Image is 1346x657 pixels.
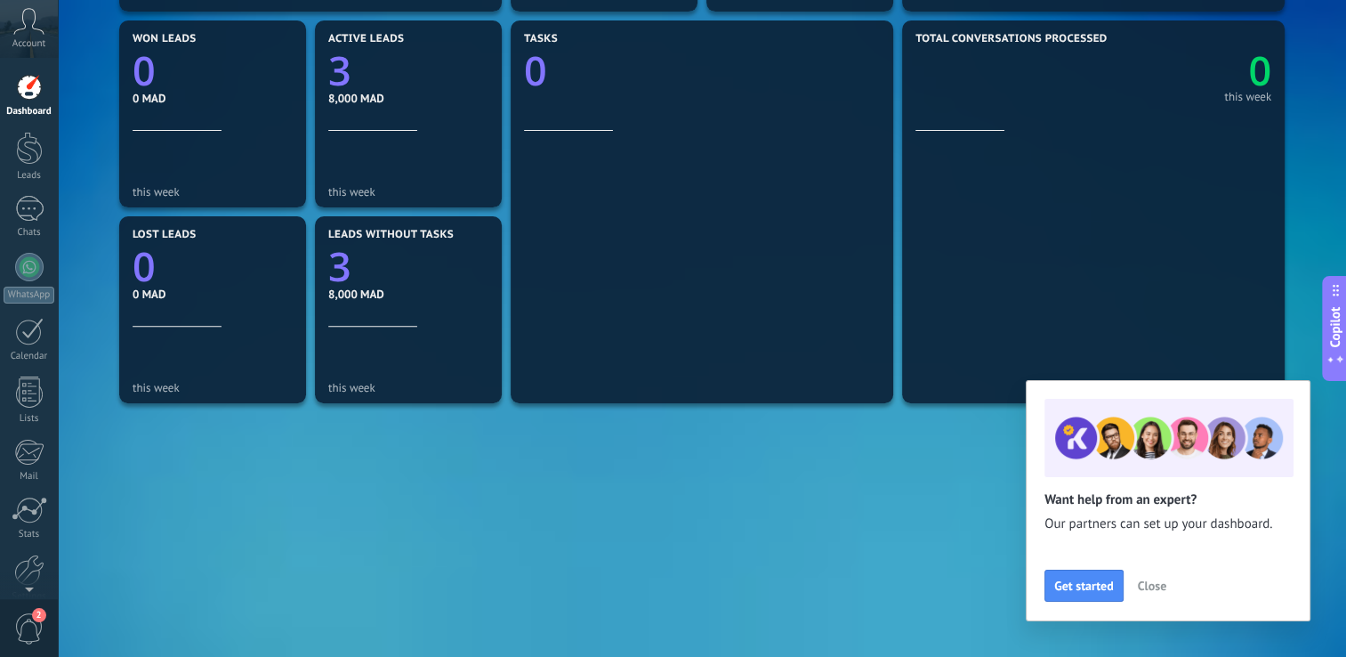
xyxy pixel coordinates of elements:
button: Get started [1044,570,1124,602]
span: Our partners can set up your dashboard. [1044,515,1292,533]
div: Stats [4,529,55,540]
text: 3 [328,44,351,98]
div: this week [328,185,488,199]
div: 8,000 MAD [328,91,488,106]
div: Calendar [4,351,55,362]
button: Close [1130,572,1174,599]
div: 0 MAD [133,91,293,106]
a: 0 [133,239,293,294]
span: Active leads [328,33,404,45]
span: Copilot [1326,307,1344,348]
div: 0 MAD [133,287,293,302]
span: Tasks [524,33,558,45]
a: 3 [328,239,488,294]
a: 3 [328,44,488,98]
text: 3 [328,239,351,294]
a: 0 [524,44,880,98]
text: 0 [133,239,156,294]
a: 0 [133,44,293,98]
div: Dashboard [4,106,55,118]
a: 0 [1093,44,1271,98]
div: Lists [4,413,55,425]
span: Close [1138,580,1166,592]
h2: Want help from an expert? [1044,491,1292,508]
span: Total conversations processed [915,33,1107,45]
div: 8,000 MAD [328,287,488,302]
div: Leads [4,170,55,182]
div: this week [328,381,488,394]
span: Leads without tasks [328,229,454,241]
div: this week [1224,93,1271,101]
div: Mail [4,471,55,483]
span: 2 [32,608,46,622]
span: Account [12,38,45,50]
span: Get started [1054,580,1114,592]
div: this week [133,185,293,199]
span: Won leads [133,33,196,45]
div: Chats [4,227,55,239]
text: 0 [524,44,547,98]
span: Lost leads [133,229,197,241]
text: 0 [1248,44,1271,98]
div: WhatsApp [4,287,54,304]
text: 0 [133,44,156,98]
div: this week [133,381,293,394]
